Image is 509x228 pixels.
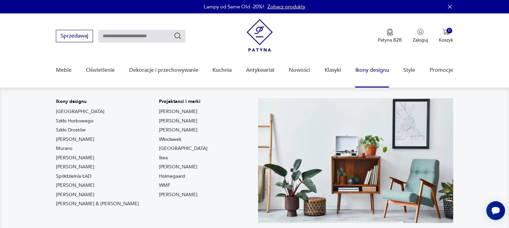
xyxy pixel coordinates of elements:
[246,57,275,83] a: Antykwariat
[86,57,115,83] a: Oświetlenie
[56,98,139,105] p: Ikony designu
[159,164,197,170] a: [PERSON_NAME]
[258,98,453,223] img: Meble
[378,28,402,43] a: Ikona medaluPatyna B2B
[387,28,393,36] img: Ikona medalu
[439,37,453,43] p: Koszyk
[56,155,94,161] a: [PERSON_NAME]
[159,127,197,133] a: [PERSON_NAME]
[129,57,198,83] a: Dekoracje i przechowywanie
[56,201,139,207] a: [PERSON_NAME] & [PERSON_NAME]
[159,155,168,161] a: Ikea
[56,34,93,39] a: Sprzedawaj
[56,136,94,143] a: [PERSON_NAME]
[159,98,207,105] p: Projektanci i marki
[56,191,94,198] a: [PERSON_NAME]
[56,30,93,42] button: Sprzedawaj
[213,57,232,83] a: Kuchnia
[56,182,94,189] a: [PERSON_NAME]
[56,173,91,180] a: Spółdzielnia ŁAD
[159,182,170,189] a: WMF
[159,118,197,124] a: [PERSON_NAME]
[159,173,185,180] a: Holmegaard
[159,191,197,198] a: [PERSON_NAME]
[355,57,389,83] a: Ikony designu
[56,118,93,124] a: Szkło Horbowego
[413,37,428,43] p: Zaloguj
[442,28,449,35] img: Ikona koszyka
[378,37,402,43] p: Patyna B2B
[486,201,505,220] iframe: Smartsupp widget button
[289,57,310,83] a: Nowości
[56,108,104,115] a: [GEOGRAPHIC_DATA]
[446,28,452,34] div: 0
[204,3,264,10] p: Lampy od Same Old -20%!
[174,32,182,40] button: Szukaj
[56,164,94,170] a: [PERSON_NAME]
[56,127,86,133] a: Szkło Drostów
[159,145,207,152] a: [GEOGRAPHIC_DATA]
[439,28,453,43] button: 0Koszyk
[267,3,305,10] a: Zobacz produkty
[247,19,273,52] img: Patyna - sklep z meblami i dekoracjami vintage
[378,28,402,43] button: Patyna B2B
[56,145,72,152] a: Murano
[159,108,197,115] a: [PERSON_NAME]
[403,57,415,83] a: Style
[159,136,181,143] a: Włocławek
[325,57,341,83] a: Klasyki
[56,57,72,83] a: Meble
[413,28,428,43] button: Zaloguj
[417,28,424,35] img: Ikonka użytkownika
[430,57,453,83] a: Promocje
